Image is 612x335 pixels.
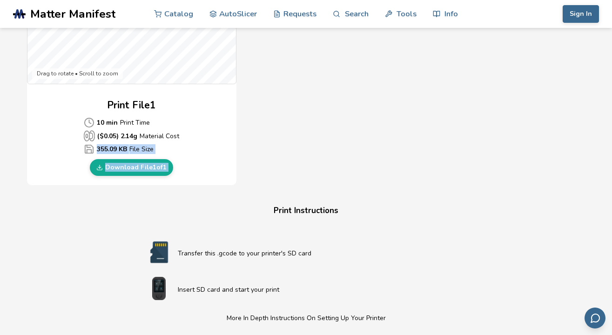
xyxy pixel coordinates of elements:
[141,277,178,300] img: Start print
[30,7,115,20] span: Matter Manifest
[84,144,179,154] p: File Size
[141,241,178,264] img: SD card
[97,131,137,141] b: ($ 0.05 ) 2.14 g
[84,130,179,141] p: Material Cost
[84,117,179,128] p: Print Time
[178,285,472,295] p: Insert SD card and start your print
[563,5,599,23] button: Sign In
[107,98,156,113] h2: Print File 1
[585,308,605,328] button: Send feedback via email
[178,248,472,258] p: Transfer this .gcode to your printer's SD card
[97,118,118,127] b: 10 min
[84,130,95,141] span: Average Cost
[84,144,94,154] span: Average Cost
[32,68,123,80] div: Drag to rotate • Scroll to zoom
[97,144,127,154] b: 355.09 KB
[84,117,94,128] span: Average Cost
[141,313,472,323] p: More In Depth Instructions On Setting Up Your Printer
[90,159,173,176] a: Download File1of1
[129,204,483,218] h4: Print Instructions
